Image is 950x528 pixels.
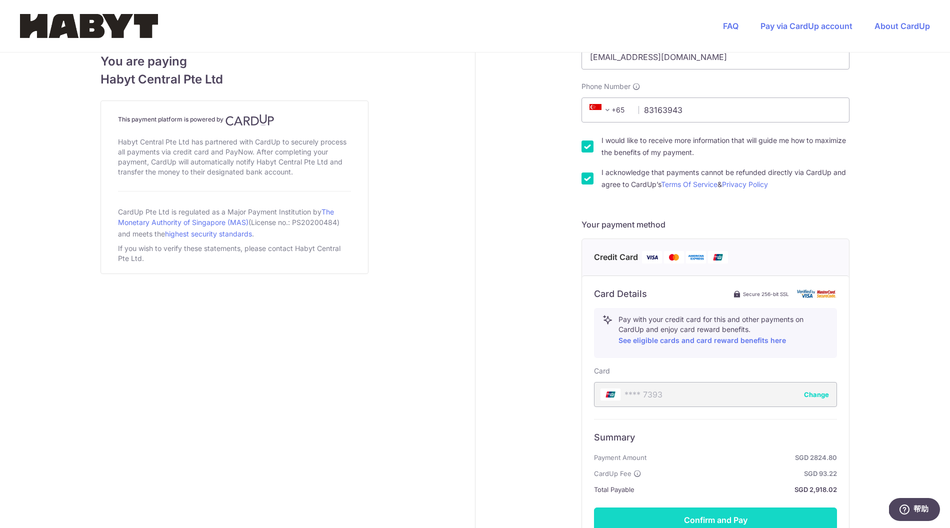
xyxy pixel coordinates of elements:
[638,483,837,495] strong: SGD 2,918.02
[708,251,728,263] img: Union Pay
[594,431,837,443] h6: Summary
[797,289,837,298] img: card secure
[594,251,638,263] span: Credit Card
[581,44,849,69] input: Email address
[804,389,829,399] button: Change
[760,21,852,31] a: Pay via CardUp account
[889,498,940,523] iframe: 打开一个小组件，您可以在其中找到更多信息
[650,451,837,463] strong: SGD 2824.80
[874,21,930,31] a: About CardUp
[581,218,849,230] h5: Your payment method
[601,134,849,158] label: I would like to receive more information that will guide me how to maximize the benefits of my pa...
[165,229,252,238] a: highest security standards
[589,104,613,116] span: +65
[618,314,828,346] p: Pay with your credit card for this and other payments on CardUp and enjoy card reward benefits.
[118,114,351,126] h4: This payment platform is powered by
[722,180,768,188] a: Privacy Policy
[601,166,849,190] label: I acknowledge that payments cannot be refunded directly via CardUp and agree to CardUp’s &
[118,203,351,241] div: CardUp Pte Ltd is regulated as a Major Payment Institution by (License no.: PS20200484) and meets...
[594,483,634,495] span: Total Payable
[225,114,274,126] img: CardUp
[100,52,368,70] span: You are paying
[581,81,630,91] span: Phone Number
[594,451,646,463] span: Payment Amount
[661,180,717,188] a: Terms Of Service
[743,290,789,298] span: Secure 256-bit SSL
[664,251,684,263] img: Mastercard
[594,366,610,376] label: Card
[686,251,706,263] img: American Express
[118,135,351,179] div: Habyt Central Pte Ltd has partnered with CardUp to securely process all payments via credit card ...
[723,21,738,31] a: FAQ
[594,288,647,300] h6: Card Details
[100,70,368,88] span: Habyt Central Pte Ltd
[594,467,631,479] span: CardUp Fee
[118,241,351,265] div: If you wish to verify these statements, please contact Habyt Central Pte Ltd.
[586,104,631,116] span: +65
[642,251,662,263] img: Visa
[645,467,837,479] strong: SGD 93.22
[618,336,786,344] a: See eligible cards and card reward benefits here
